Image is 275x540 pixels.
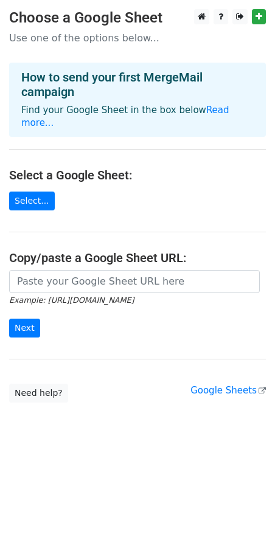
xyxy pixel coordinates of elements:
h4: How to send your first MergeMail campaign [21,70,254,99]
input: Next [9,319,40,337]
a: Read more... [21,105,229,128]
h4: Select a Google Sheet: [9,168,266,182]
input: Paste your Google Sheet URL here [9,270,260,293]
h4: Copy/paste a Google Sheet URL: [9,251,266,265]
h3: Choose a Google Sheet [9,9,266,27]
a: Google Sheets [190,385,266,396]
a: Need help? [9,384,68,403]
p: Find your Google Sheet in the box below [21,104,254,130]
p: Use one of the options below... [9,32,266,44]
a: Select... [9,192,55,210]
small: Example: [URL][DOMAIN_NAME] [9,296,134,305]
